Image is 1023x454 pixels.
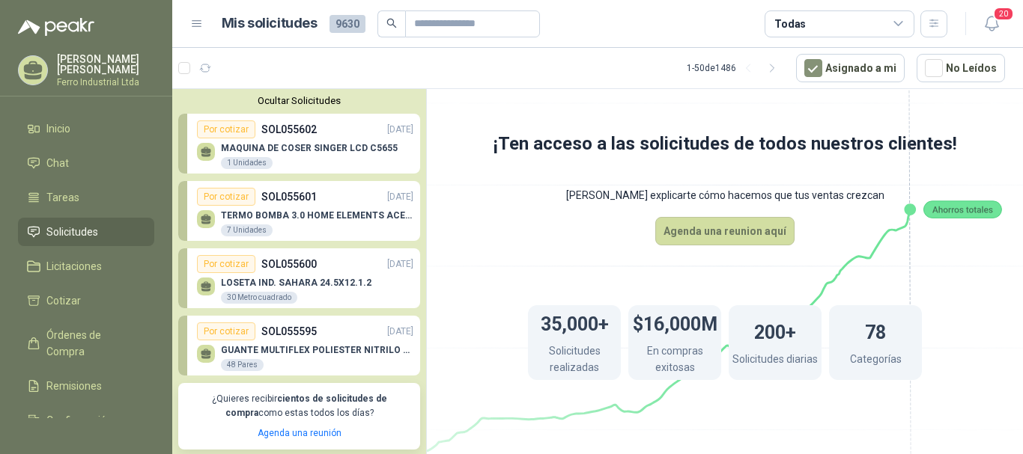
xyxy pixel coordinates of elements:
p: En compras exitosas [628,343,721,379]
h1: 35,000+ [541,306,609,339]
a: Por cotizarSOL055595[DATE] GUANTE MULTIFLEX POLIESTER NITRILO TALLA 1048 Pares [178,316,420,375]
p: [PERSON_NAME] [PERSON_NAME] [57,54,154,75]
div: Por cotizar [197,120,255,138]
div: Por cotizar [197,255,255,273]
button: Ocultar Solicitudes [178,95,420,106]
a: Agenda una reunión [258,428,341,438]
div: 1 Unidades [221,157,273,169]
span: Cotizar [46,292,81,309]
span: Remisiones [46,378,102,394]
div: 7 Unidades [221,224,273,236]
span: Licitaciones [46,258,102,274]
div: Por cotizar [197,188,255,206]
button: Asignado a mi [796,54,905,82]
p: Solicitudes diarias [732,351,818,371]
a: Licitaciones [18,252,154,280]
a: Configuración [18,406,154,435]
a: Por cotizarSOL055602[DATE] MAQUINA DE COSER SINGER LCD C56551 Unidades [178,114,420,174]
a: Tareas [18,183,154,212]
a: Por cotizarSOL055600[DATE] LOSETA IND. SAHARA 24.5X12.1.230 Metro cuadrado [178,248,420,308]
div: 30 Metro cuadrado [221,292,297,304]
a: Remisiones [18,372,154,400]
p: ¿Quieres recibir como estas todos los días? [187,392,411,420]
button: No Leídos [917,54,1005,82]
h1: $16,000M [633,306,717,339]
a: Chat [18,149,154,177]
p: GUANTE MULTIFLEX POLIESTER NITRILO TALLA 10 [221,345,413,355]
a: Por cotizarSOL055601[DATE] TERMO BOMBA 3.0 HOME ELEMENTS ACERO INOX7 Unidades [178,181,420,241]
p: Ferro Industrial Ltda [57,78,154,87]
a: Cotizar [18,286,154,315]
p: MAQUINA DE COSER SINGER LCD C5655 [221,143,398,153]
span: Chat [46,155,69,171]
div: 48 Pares [221,359,264,371]
p: [DATE] [387,123,413,137]
p: Categorías [850,351,902,371]
h1: 78 [865,314,886,347]
p: [DATE] [387,325,413,339]
p: [DATE] [387,257,413,272]
div: Por cotizar [197,322,255,340]
p: SOL055602 [261,121,317,138]
span: search [386,18,397,28]
span: Solicitudes [46,224,98,240]
p: LOSETA IND. SAHARA 24.5X12.1.2 [221,277,371,288]
span: Inicio [46,120,70,137]
h1: Mis solicitudes [222,13,318,34]
p: SOL055601 [261,188,317,205]
h1: 200+ [754,314,796,347]
span: 20 [993,7,1014,21]
div: 1 - 50 de 1486 [687,56,784,80]
a: Inicio [18,114,154,143]
b: cientos de solicitudes de compra [225,393,387,418]
button: Agenda una reunion aquí [655,217,795,245]
p: [DATE] [387,190,413,204]
span: Órdenes de Compra [46,327,140,360]
a: Órdenes de Compra [18,321,154,366]
p: Solicitudes realizadas [528,343,621,379]
p: TERMO BOMBA 3.0 HOME ELEMENTS ACERO INOX [221,210,413,221]
span: Configuración [46,412,112,429]
span: 9630 [330,15,365,33]
img: Logo peakr [18,18,94,36]
p: SOL055600 [261,256,317,272]
p: SOL055595 [261,323,317,340]
div: Todas [774,16,806,32]
button: 20 [978,10,1005,37]
span: Tareas [46,189,79,206]
a: Solicitudes [18,218,154,246]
